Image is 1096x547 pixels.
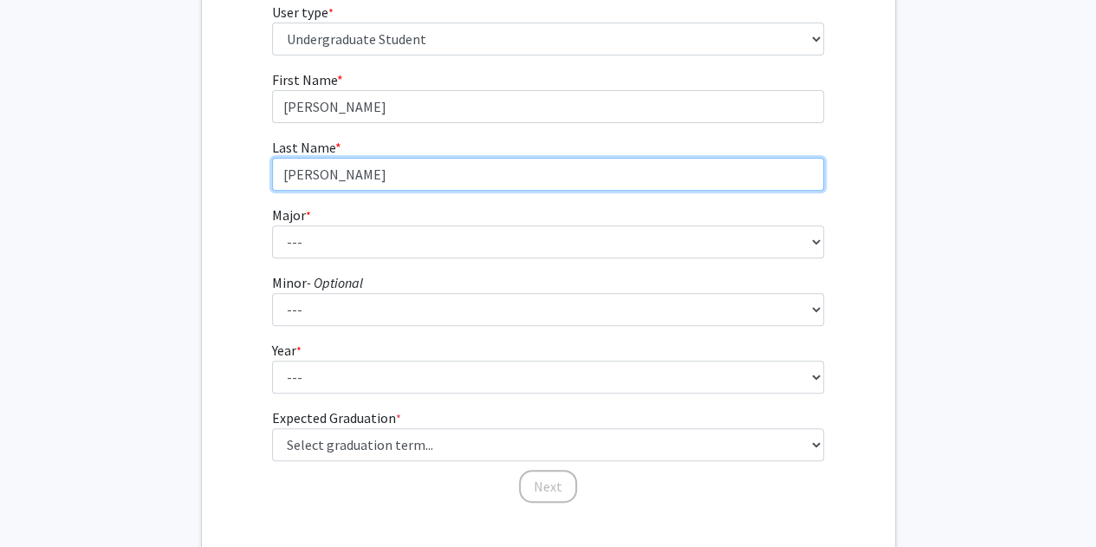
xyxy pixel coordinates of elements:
[519,470,577,503] button: Next
[272,340,302,361] label: Year
[272,139,335,156] span: Last Name
[272,71,337,88] span: First Name
[272,2,334,23] label: User type
[272,205,311,225] label: Major
[307,274,363,291] i: - Optional
[272,407,401,428] label: Expected Graduation
[272,272,363,293] label: Minor
[13,469,74,534] iframe: Chat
